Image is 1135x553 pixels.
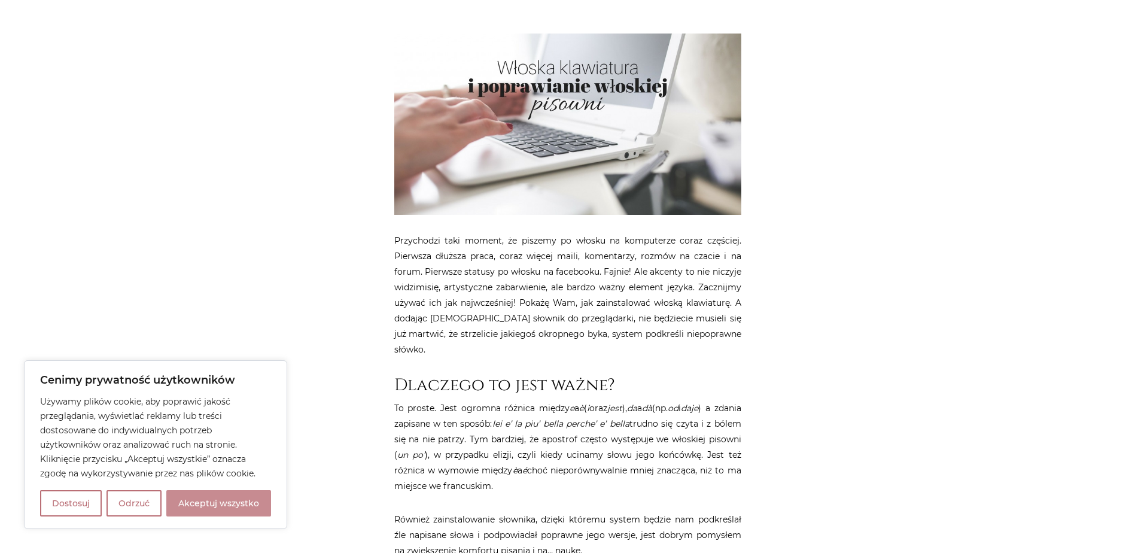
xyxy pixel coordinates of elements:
p: Cenimy prywatność użytkowników [40,373,271,387]
em: jest [607,403,622,414]
p: To proste. Jest ogromna różnica między a ( oraz ), a (np. i ) a zdania zapisane w ten sposób: tru... [394,400,741,494]
em: da [627,403,637,414]
em: daje [681,403,698,414]
button: Odrzuć [106,490,162,516]
em: i [587,403,589,414]
button: Akceptuj wszystko [166,490,271,516]
em: un po’ [397,449,425,460]
h2: Dlaczego to jest ważne? [394,375,741,396]
em: od [668,403,678,414]
em: dà [642,403,652,414]
em: è [579,403,584,414]
p: Używamy plików cookie, aby poprawić jakość przeglądania, wyświetlać reklamy lub treści dostosowan... [40,394,271,481]
em: è [513,465,518,476]
em: lei e’ la piu’ bella perche’ e’ bella [492,418,629,429]
button: Dostosuj [40,490,102,516]
p: Przychodzi taki moment, że piszemy po włosku na komputerze coraz częściej. Pierwsza dłuższa praca... [394,233,741,357]
em: é [522,465,527,476]
em: e [570,403,574,414]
